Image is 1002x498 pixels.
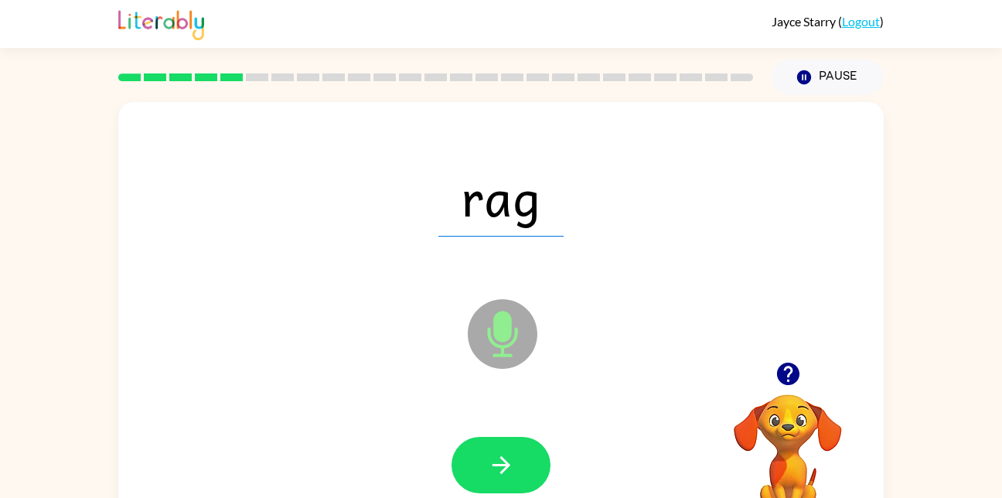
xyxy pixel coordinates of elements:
span: rag [438,156,564,237]
span: Jayce Starry [772,14,838,29]
div: ( ) [772,14,884,29]
img: Literably [118,6,204,40]
a: Logout [842,14,880,29]
button: Pause [772,60,884,95]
